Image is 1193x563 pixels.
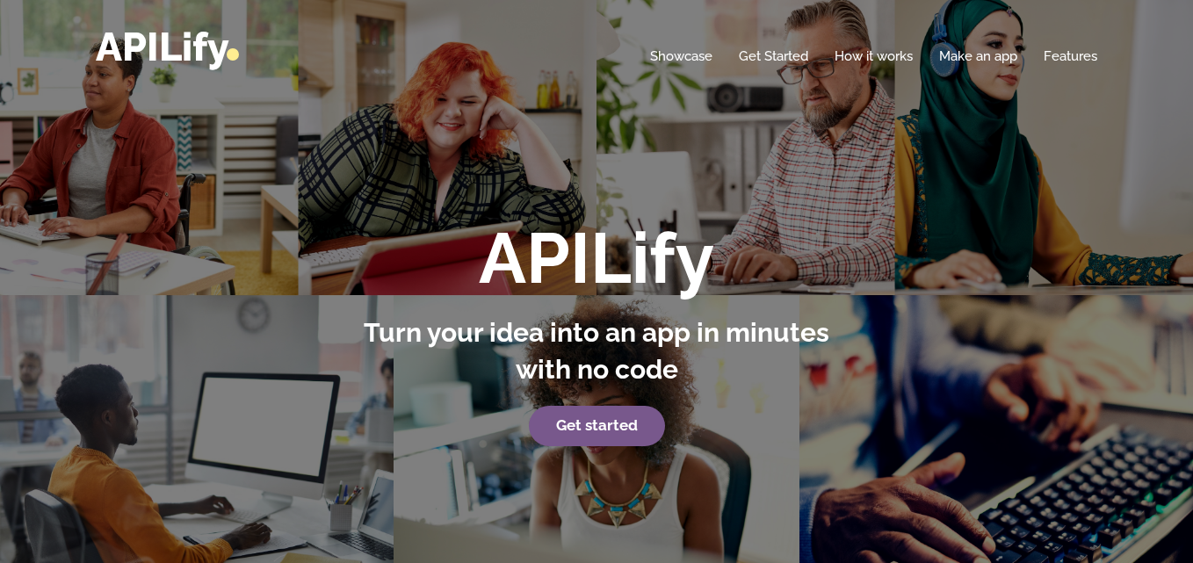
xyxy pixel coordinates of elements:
[939,47,1017,65] a: Make an app
[835,47,913,65] a: How it works
[96,24,239,70] a: APILify
[556,416,638,434] strong: Get started
[364,317,829,385] strong: Turn your idea into an app in minutes with no code
[739,47,808,65] a: Get Started
[1044,47,1097,65] a: Features
[650,47,712,65] a: Showcase
[479,217,714,300] strong: APILify
[529,406,665,446] a: Get started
